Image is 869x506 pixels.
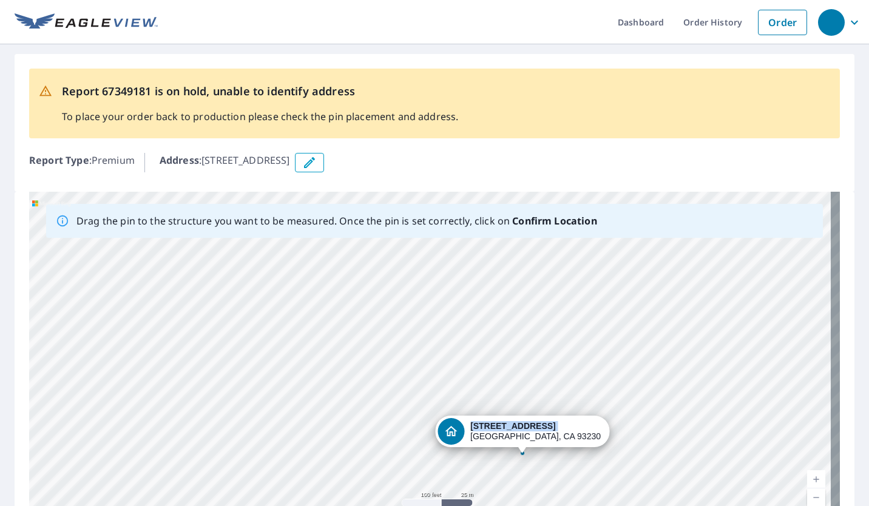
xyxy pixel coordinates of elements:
b: Report Type [29,153,89,167]
strong: [STREET_ADDRESS] [470,421,556,431]
b: Address [160,153,199,167]
a: Order [758,10,807,35]
p: : Premium [29,153,135,172]
p: Report 67349181 is on hold, unable to identify address [62,83,458,100]
b: Confirm Location [512,214,597,228]
p: : [STREET_ADDRESS] [160,153,290,172]
div: [GEOGRAPHIC_DATA], CA 93230 [470,421,601,442]
p: Drag the pin to the structure you want to be measured. Once the pin is set correctly, click on [76,214,597,228]
a: Current Level 18, Zoom In [807,470,825,488]
p: To place your order back to production please check the pin placement and address. [62,109,458,124]
div: Dropped pin, building 1, Residential property, 1311 N 10th Ave Hanford, CA 93230 [435,416,609,453]
img: EV Logo [15,13,158,32]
